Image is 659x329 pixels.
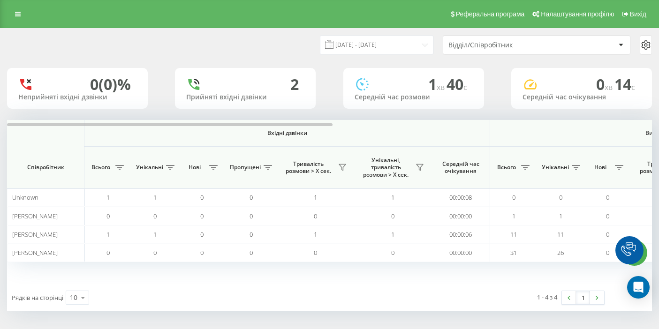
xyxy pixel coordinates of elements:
span: 0 [606,193,609,202]
div: 10 [70,293,77,302]
span: 11 [510,230,517,239]
span: 14 [614,74,635,94]
span: 0 [606,230,609,239]
span: 0 [250,248,253,257]
span: Реферальна програма [456,10,525,18]
span: 1 [314,230,317,239]
span: 0 [153,248,157,257]
span: 1 [106,230,110,239]
span: 0 [200,193,204,202]
span: c [463,82,467,92]
span: Пропущені [230,164,261,171]
span: Унікальні, тривалість розмови > Х сек. [359,157,413,179]
td: 00:00:08 [432,188,490,207]
span: 0 [391,248,394,257]
div: 1 - 4 з 4 [537,292,557,302]
span: 0 [250,212,253,220]
span: 0 [606,212,609,220]
span: Співробітник [15,164,76,171]
span: 31 [510,248,517,257]
span: 1 [559,212,562,220]
span: 0 [106,248,110,257]
div: Open Intercom Messenger [627,276,650,299]
div: Середній час очікування [523,93,641,101]
span: 0 [314,212,317,220]
span: 11 [557,230,564,239]
span: 1 [428,74,447,94]
div: 2 [290,75,299,93]
span: Вихід [630,10,646,18]
span: Рядків на сторінці [12,293,63,302]
div: Прийняті вхідні дзвінки [186,93,304,101]
div: Середній час розмови [355,93,473,101]
td: 00:00:00 [432,244,490,262]
span: Тривалість розмови > Х сек. [281,160,335,175]
span: 1 [153,193,157,202]
span: 1 [153,230,157,239]
span: Середній час очікування [439,160,483,175]
span: 0 [250,230,253,239]
span: Нові [183,164,206,171]
span: 1 [391,230,394,239]
span: Unknown [12,193,38,202]
span: хв [605,82,614,92]
td: 00:00:00 [432,207,490,225]
span: 0 [106,212,110,220]
td: 00:00:06 [432,225,490,244]
div: Відділ/Співробітник [448,41,561,49]
span: Нові [589,164,612,171]
span: 1 [314,193,317,202]
span: 26 [557,248,564,257]
span: 0 [596,74,614,94]
span: [PERSON_NAME] [12,212,58,220]
span: Всього [89,164,113,171]
a: 1 [576,291,590,304]
span: 1 [106,193,110,202]
span: 40 [447,74,467,94]
span: 0 [512,193,515,202]
span: c [631,82,635,92]
span: 0 [200,230,204,239]
span: 0 [153,212,157,220]
span: [PERSON_NAME] [12,230,58,239]
span: 0 [250,193,253,202]
span: Налаштування профілю [541,10,614,18]
span: хв [437,82,447,92]
span: 0 [200,248,204,257]
span: [PERSON_NAME] [12,248,58,257]
span: 1 [512,212,515,220]
span: 0 [606,248,609,257]
span: Унікальні [542,164,569,171]
div: 0 (0)% [90,75,131,93]
span: Всього [495,164,518,171]
span: 1 [391,193,394,202]
span: 0 [200,212,204,220]
span: 0 [314,248,317,257]
span: Унікальні [136,164,163,171]
span: 0 [391,212,394,220]
span: 0 [559,193,562,202]
div: Неприйняті вхідні дзвінки [18,93,136,101]
span: Вхідні дзвінки [109,129,465,137]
